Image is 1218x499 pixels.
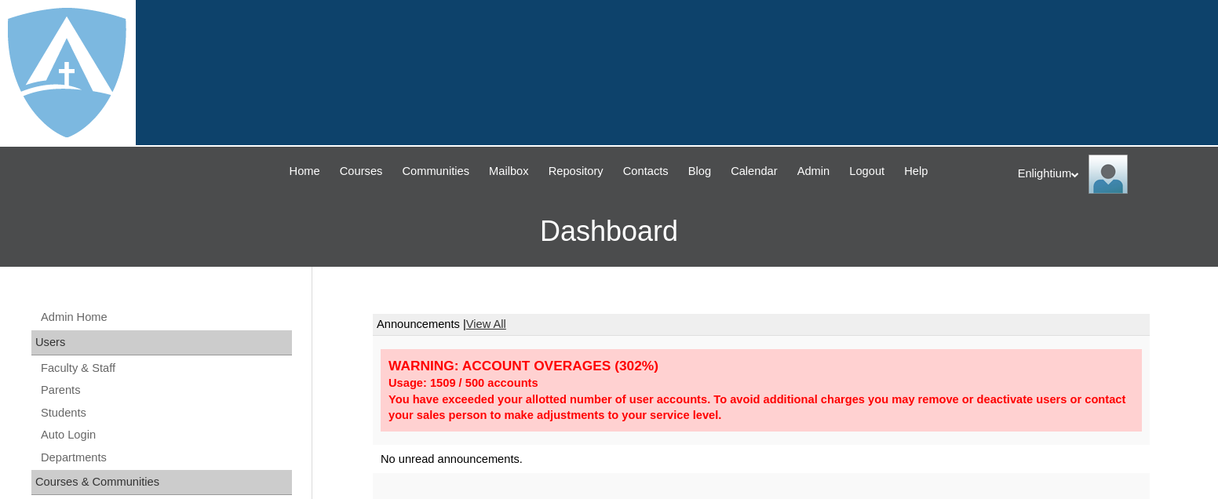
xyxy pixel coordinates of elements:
[797,162,830,180] span: Admin
[373,314,1150,336] td: Announcements |
[373,445,1150,474] td: No unread announcements.
[332,162,391,180] a: Courses
[541,162,611,180] a: Repository
[896,162,935,180] a: Help
[8,196,1210,267] h3: Dashboard
[39,425,292,445] a: Auto Login
[549,162,604,180] span: Repository
[8,8,126,137] img: logo-white.png
[31,470,292,495] div: Courses & Communities
[615,162,676,180] a: Contacts
[1089,155,1128,194] img: Enlightium Support
[388,377,538,389] strong: Usage: 1509 / 500 accounts
[388,392,1134,424] div: You have exceeded your allotted number of user accounts. To avoid additional charges you may remo...
[1018,155,1202,194] div: Enlightium
[388,357,1134,375] div: WARNING: ACCOUNT OVERAGES (302%)
[790,162,838,180] a: Admin
[31,330,292,355] div: Users
[731,162,777,180] span: Calendar
[680,162,719,180] a: Blog
[849,162,884,180] span: Logout
[282,162,328,180] a: Home
[904,162,928,180] span: Help
[481,162,537,180] a: Mailbox
[688,162,711,180] span: Blog
[841,162,892,180] a: Logout
[394,162,477,180] a: Communities
[489,162,529,180] span: Mailbox
[402,162,469,180] span: Communities
[39,359,292,378] a: Faculty & Staff
[39,448,292,468] a: Departments
[723,162,785,180] a: Calendar
[466,318,506,330] a: View All
[290,162,320,180] span: Home
[623,162,669,180] span: Contacts
[39,308,292,327] a: Admin Home
[39,403,292,423] a: Students
[39,381,292,400] a: Parents
[340,162,383,180] span: Courses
